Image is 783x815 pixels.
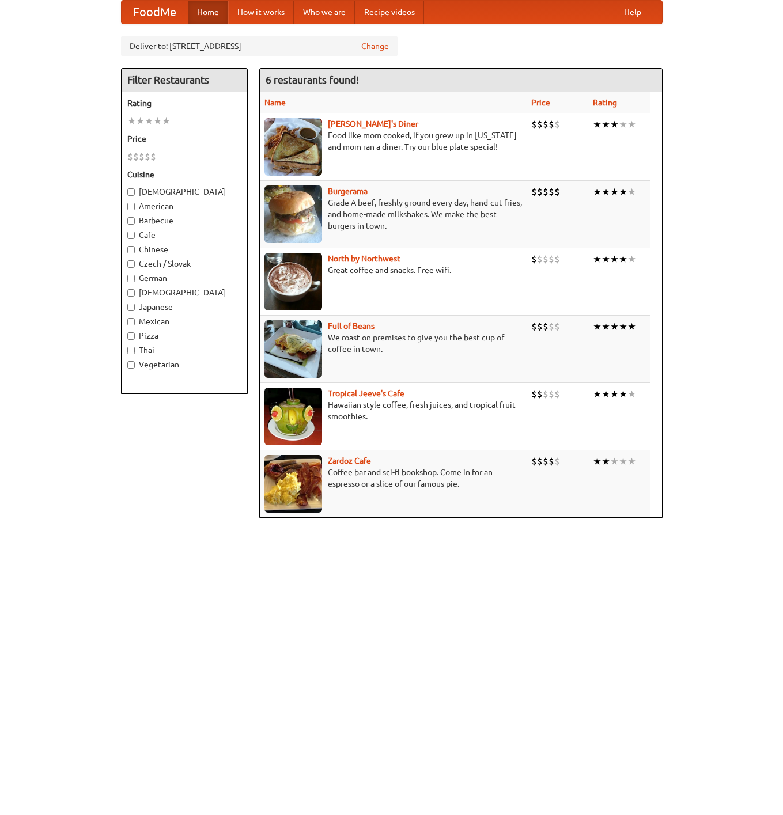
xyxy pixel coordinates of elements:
[127,304,135,311] input: Japanese
[554,118,560,131] li: $
[145,115,153,127] li: ★
[602,185,610,198] li: ★
[127,232,135,239] input: Cafe
[264,98,286,107] a: Name
[264,332,522,355] p: We roast on premises to give you the best cup of coffee in town.
[537,388,543,400] li: $
[328,254,400,263] a: North by Northwest
[127,229,241,241] label: Cafe
[328,321,375,331] a: Full of Beans
[531,98,550,107] a: Price
[127,260,135,268] input: Czech / Slovak
[549,455,554,468] li: $
[543,320,549,333] li: $
[328,456,371,465] a: Zardoz Cafe
[264,264,522,276] p: Great coffee and snacks. Free wifi.
[127,359,241,370] label: Vegetarian
[264,467,522,490] p: Coffee bar and sci-fi bookshop. Come in for an espresso or a slice of our famous pie.
[127,97,241,109] h5: Rating
[328,187,368,196] a: Burgerama
[264,118,322,176] img: sallys.jpg
[627,253,636,266] li: ★
[264,185,322,243] img: burgerama.jpg
[549,388,554,400] li: $
[610,118,619,131] li: ★
[627,118,636,131] li: ★
[228,1,294,24] a: How it works
[127,258,241,270] label: Czech / Slovak
[127,318,135,325] input: Mexican
[531,253,537,266] li: $
[127,150,133,163] li: $
[602,118,610,131] li: ★
[127,246,135,253] input: Chinese
[531,185,537,198] li: $
[593,455,602,468] li: ★
[554,455,560,468] li: $
[127,347,135,354] input: Thai
[627,455,636,468] li: ★
[593,98,617,107] a: Rating
[619,185,627,198] li: ★
[593,320,602,333] li: ★
[266,74,359,85] ng-pluralize: 6 restaurants found!
[543,185,549,198] li: $
[355,1,424,24] a: Recipe videos
[127,287,241,298] label: [DEMOGRAPHIC_DATA]
[619,118,627,131] li: ★
[127,289,135,297] input: [DEMOGRAPHIC_DATA]
[610,320,619,333] li: ★
[537,253,543,266] li: $
[264,130,522,153] p: Food like mom cooked, if you grew up in [US_STATE] and mom ran a diner. Try our blue plate special!
[602,253,610,266] li: ★
[145,150,150,163] li: $
[554,185,560,198] li: $
[264,320,322,378] img: beans.jpg
[264,253,322,310] img: north.jpg
[593,253,602,266] li: ★
[127,244,241,255] label: Chinese
[127,203,135,210] input: American
[127,275,135,282] input: German
[593,118,602,131] li: ★
[543,455,549,468] li: $
[554,253,560,266] li: $
[531,388,537,400] li: $
[127,272,241,284] label: German
[121,36,398,56] div: Deliver to: [STREET_ADDRESS]
[543,118,549,131] li: $
[136,115,145,127] li: ★
[602,388,610,400] li: ★
[531,455,537,468] li: $
[127,186,241,198] label: [DEMOGRAPHIC_DATA]
[127,344,241,356] label: Thai
[328,389,404,398] a: Tropical Jeeve's Cafe
[619,253,627,266] li: ★
[537,185,543,198] li: $
[610,185,619,198] li: ★
[619,320,627,333] li: ★
[619,455,627,468] li: ★
[537,455,543,468] li: $
[264,197,522,232] p: Grade A beef, freshly ground every day, hand-cut fries, and home-made milkshakes. We make the bes...
[537,118,543,131] li: $
[127,169,241,180] h5: Cuisine
[122,1,188,24] a: FoodMe
[264,455,322,513] img: zardoz.jpg
[549,320,554,333] li: $
[150,150,156,163] li: $
[610,253,619,266] li: ★
[549,185,554,198] li: $
[627,185,636,198] li: ★
[127,200,241,212] label: American
[328,119,418,128] a: [PERSON_NAME]'s Diner
[127,330,241,342] label: Pizza
[162,115,171,127] li: ★
[531,320,537,333] li: $
[593,185,602,198] li: ★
